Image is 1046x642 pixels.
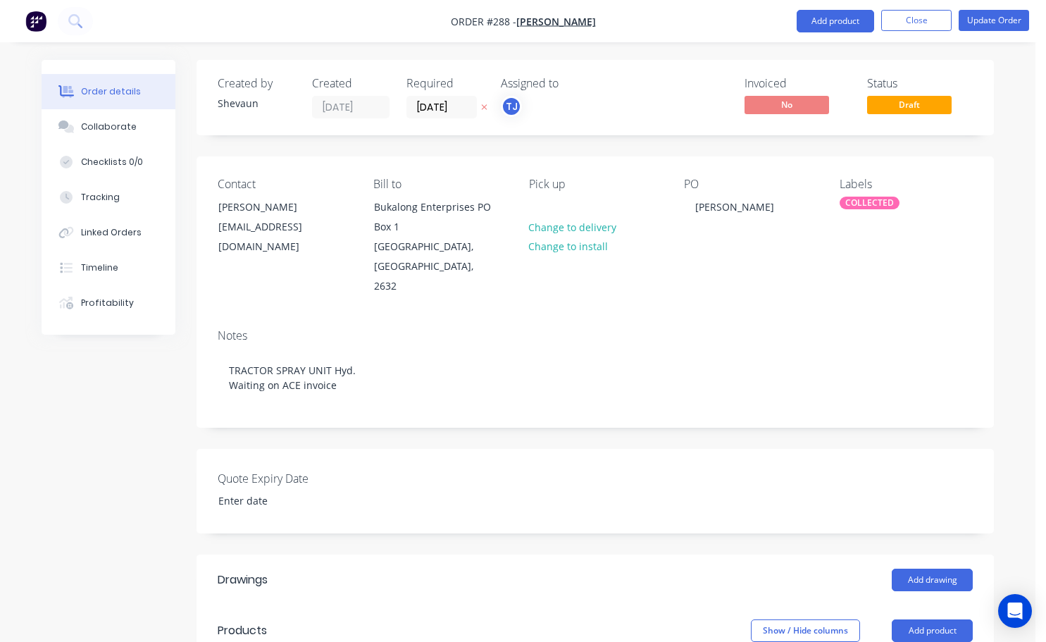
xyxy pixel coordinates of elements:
[521,237,615,256] button: Change to install
[797,10,874,32] button: Add product
[42,109,175,144] button: Collaborate
[684,197,785,217] div: [PERSON_NAME]
[684,178,817,191] div: PO
[959,10,1029,31] button: Update Order
[362,197,503,297] div: Bukalong Enterprises PO Box 1[GEOGRAPHIC_DATA], [GEOGRAPHIC_DATA], 2632
[218,77,295,90] div: Created by
[81,261,118,274] div: Timeline
[751,619,860,642] button: Show / Hide columns
[42,74,175,109] button: Order details
[25,11,46,32] img: Factory
[529,178,662,191] div: Pick up
[218,470,394,487] label: Quote Expiry Date
[881,10,952,31] button: Close
[42,215,175,250] button: Linked Orders
[501,77,642,90] div: Assigned to
[840,178,973,191] div: Labels
[516,15,596,28] a: [PERSON_NAME]
[745,96,829,113] span: No
[451,15,516,28] span: Order #288 -
[218,217,335,257] div: [EMAIL_ADDRESS][DOMAIN_NAME]
[745,77,850,90] div: Invoiced
[206,197,347,257] div: [PERSON_NAME][EMAIL_ADDRESS][DOMAIN_NAME]
[892,619,973,642] button: Add product
[218,622,267,639] div: Products
[218,197,335,217] div: [PERSON_NAME]
[374,197,491,237] div: Bukalong Enterprises PO Box 1
[867,77,973,90] div: Status
[374,237,491,296] div: [GEOGRAPHIC_DATA], [GEOGRAPHIC_DATA], 2632
[42,180,175,215] button: Tracking
[42,250,175,285] button: Timeline
[81,85,141,98] div: Order details
[208,490,384,512] input: Enter date
[521,217,623,236] button: Change to delivery
[81,226,142,239] div: Linked Orders
[42,144,175,180] button: Checklists 0/0
[373,178,506,191] div: Bill to
[81,156,143,168] div: Checklists 0/0
[218,349,973,407] div: TRACTOR SPRAY UNIT Hyd. Waiting on ACE invoice
[892,569,973,591] button: Add drawing
[501,96,522,117] button: TJ
[81,297,134,309] div: Profitability
[81,121,137,133] div: Collaborate
[998,594,1032,628] div: Open Intercom Messenger
[218,96,295,111] div: Shevaun
[218,329,973,342] div: Notes
[218,178,351,191] div: Contact
[406,77,484,90] div: Required
[42,285,175,321] button: Profitability
[867,96,952,113] span: Draft
[218,572,268,588] div: Drawings
[81,191,120,204] div: Tracking
[312,77,390,90] div: Created
[840,197,899,209] div: COLLECTED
